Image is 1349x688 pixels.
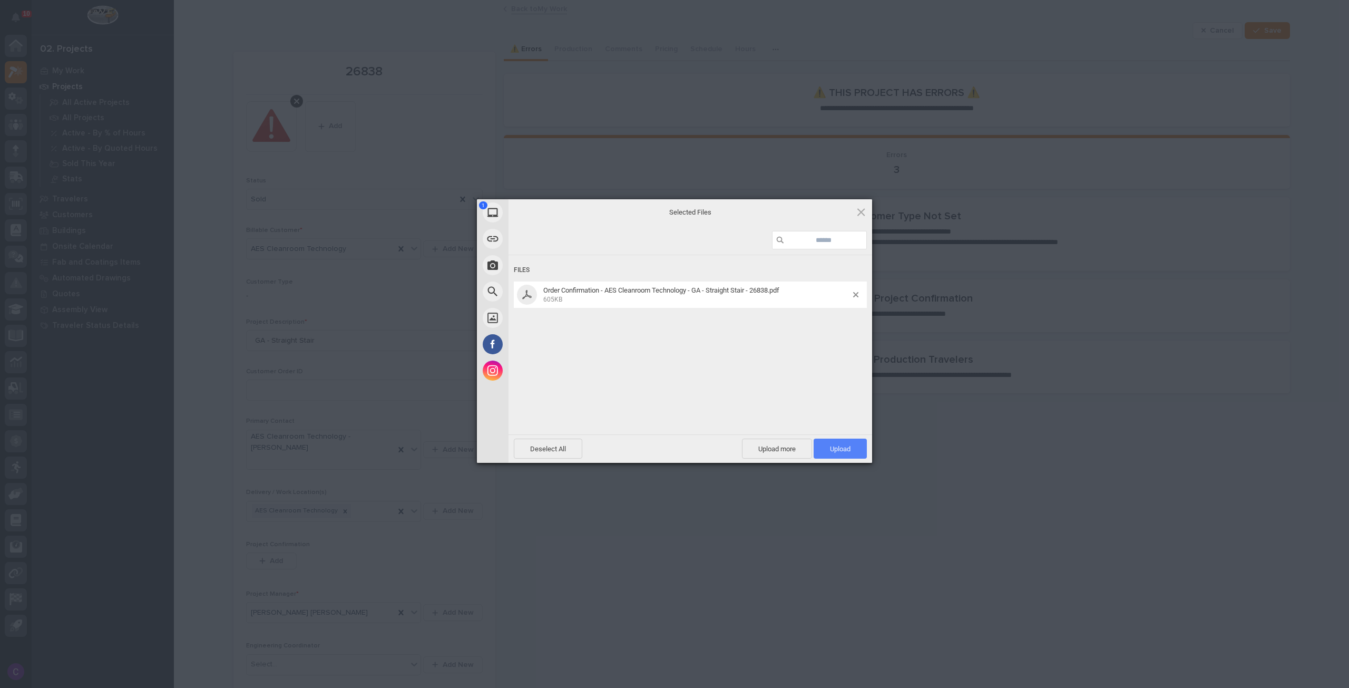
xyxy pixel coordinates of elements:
span: Upload [814,439,867,459]
div: Take Photo [477,252,603,278]
span: Deselect All [514,439,582,459]
span: 1 [479,201,487,209]
span: Order Confirmation - AES Cleanroom Technology - GA - Straight Stair - 26838.pdf [543,286,779,294]
span: 605KB [543,296,562,303]
div: Web Search [477,278,603,305]
div: Facebook [477,331,603,357]
div: Link (URL) [477,226,603,252]
span: Upload more [742,439,812,459]
span: Selected Files [585,207,796,217]
div: Instagram [477,357,603,384]
span: Click here or hit ESC to close picker [855,206,867,218]
div: My Device [477,199,603,226]
div: Unsplash [477,305,603,331]
div: Files [514,260,867,280]
span: Order Confirmation - AES Cleanroom Technology - GA - Straight Stair - 26838.pdf [540,286,853,304]
span: Upload [830,445,851,453]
